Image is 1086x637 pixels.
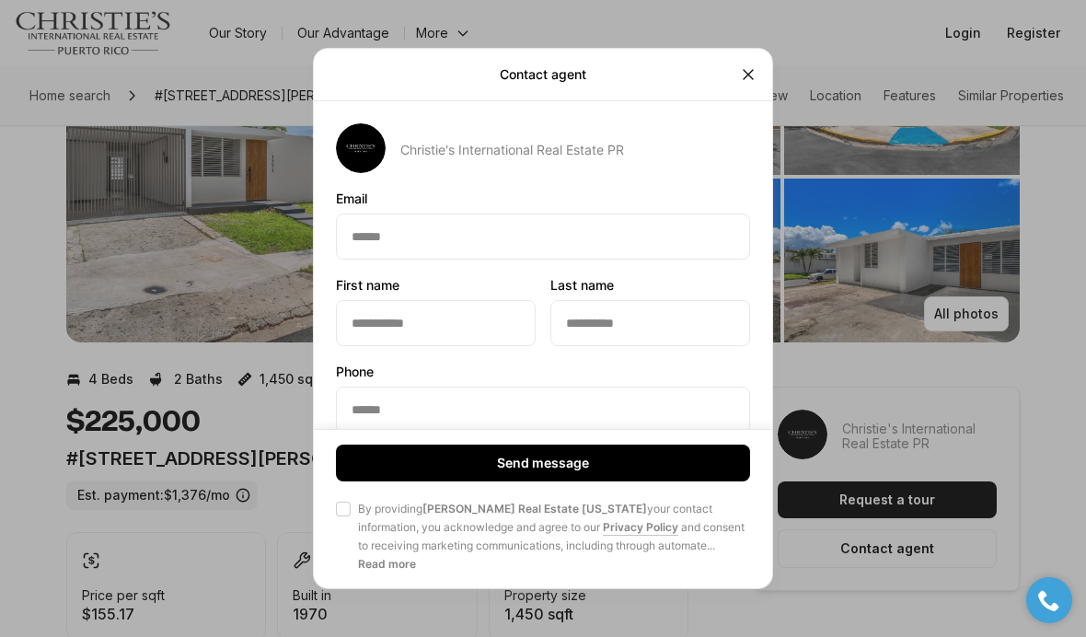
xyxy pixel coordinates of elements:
input: Phone [337,388,749,432]
label: Email [336,191,750,206]
input: Email [337,214,749,259]
b: [PERSON_NAME] Real Estate [US_STATE] [422,502,647,515]
p: Send message [497,456,589,470]
span: By providing your contact information, you acknowledge and agree to our and consent to receiving ... [358,500,750,555]
input: Last name [551,301,749,345]
label: Last name [550,278,750,293]
b: Read more [358,557,416,571]
a: Privacy Policy [603,520,678,534]
label: Phone [336,365,750,379]
button: Close [730,56,767,93]
input: First name [337,301,535,345]
p: Christie's International Real Estate PR [400,143,624,157]
button: Send message [336,445,750,481]
label: First name [336,278,536,293]
p: Contact agent [500,67,586,82]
